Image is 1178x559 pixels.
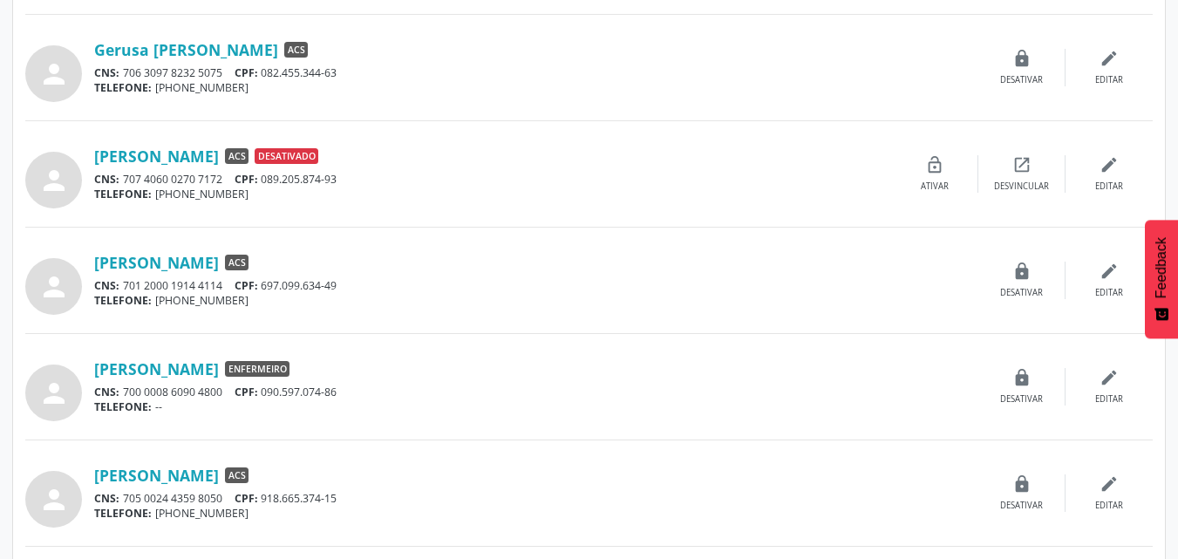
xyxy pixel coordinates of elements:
[94,399,978,414] div: --
[921,181,949,193] div: Ativar
[94,172,119,187] span: CNS:
[38,271,70,303] i: person
[94,293,978,308] div: [PHONE_NUMBER]
[94,65,978,80] div: 706 3097 8232 5075 082.455.344-63
[94,278,119,293] span: CNS:
[1000,500,1043,512] div: Desativar
[1100,474,1119,494] i: edit
[255,148,318,164] span: Desativado
[94,65,119,80] span: CNS:
[225,467,249,483] span: ACS
[1095,287,1123,299] div: Editar
[94,187,891,201] div: [PHONE_NUMBER]
[1095,181,1123,193] div: Editar
[1095,74,1123,86] div: Editar
[1145,220,1178,338] button: Feedback - Mostrar pesquisa
[1012,155,1032,174] i: open_in_new
[1100,262,1119,281] i: edit
[1100,368,1119,387] i: edit
[1095,500,1123,512] div: Editar
[225,361,289,377] span: Enfermeiro
[1100,49,1119,68] i: edit
[225,148,249,164] span: ACS
[235,278,258,293] span: CPF:
[94,253,219,272] a: [PERSON_NAME]
[925,155,944,174] i: lock_open
[994,181,1049,193] div: Desvincular
[94,80,978,95] div: [PHONE_NUMBER]
[38,378,70,409] i: person
[94,278,978,293] div: 701 2000 1914 4114 697.099.634-49
[94,385,119,399] span: CNS:
[38,165,70,196] i: person
[235,385,258,399] span: CPF:
[1095,393,1123,406] div: Editar
[94,399,152,414] span: TELEFONE:
[94,359,219,378] a: [PERSON_NAME]
[94,506,152,521] span: TELEFONE:
[94,466,219,485] a: [PERSON_NAME]
[94,172,891,187] div: 707 4060 0270 7172 089.205.874-93
[1000,393,1043,406] div: Desativar
[94,385,978,399] div: 700 0008 6090 4800 090.597.074-86
[94,187,152,201] span: TELEFONE:
[1000,74,1043,86] div: Desativar
[1100,155,1119,174] i: edit
[1000,287,1043,299] div: Desativar
[1012,474,1032,494] i: lock
[94,506,978,521] div: [PHONE_NUMBER]
[1012,262,1032,281] i: lock
[94,80,152,95] span: TELEFONE:
[1154,237,1169,298] span: Feedback
[94,40,278,59] a: Gerusa [PERSON_NAME]
[94,293,152,308] span: TELEFONE:
[94,147,219,166] a: [PERSON_NAME]
[1012,49,1032,68] i: lock
[235,65,258,80] span: CPF:
[225,255,249,270] span: ACS
[1012,368,1032,387] i: lock
[284,42,308,58] span: ACS
[235,491,258,506] span: CPF:
[235,172,258,187] span: CPF:
[38,58,70,90] i: person
[94,491,119,506] span: CNS:
[94,491,978,506] div: 705 0024 4359 8050 918.665.374-15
